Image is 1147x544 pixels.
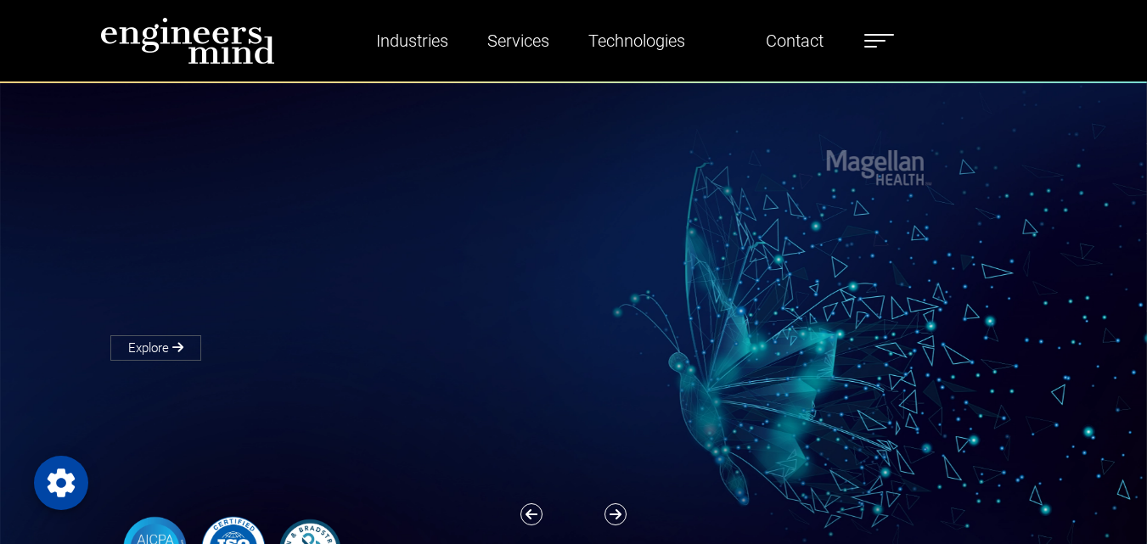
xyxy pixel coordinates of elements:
[110,160,574,312] h1: and your Enterprise
[110,211,305,261] span: Transform
[759,21,830,60] a: Contact
[110,160,307,210] span: Reimagine
[110,335,201,361] a: Explore
[481,21,556,60] a: Services
[369,21,455,60] a: Industries
[582,21,692,60] a: Technologies
[100,17,275,64] img: logo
